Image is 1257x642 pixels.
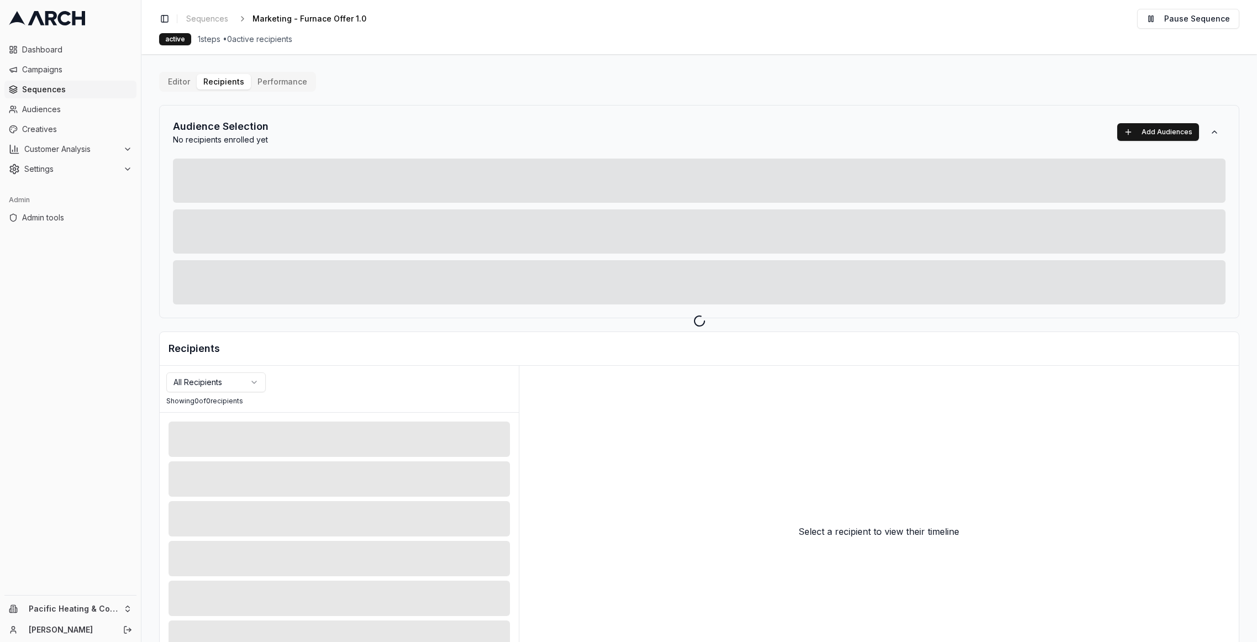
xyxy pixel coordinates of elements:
[4,120,136,138] a: Creatives
[24,144,119,155] span: Customer Analysis
[120,622,135,638] button: Log out
[4,191,136,209] div: Admin
[29,604,119,614] span: Pacific Heating & Cooling
[22,84,132,95] span: Sequences
[4,140,136,158] button: Customer Analysis
[29,624,111,635] a: [PERSON_NAME]
[4,600,136,618] button: Pacific Heating & Cooling
[4,81,136,98] a: Sequences
[22,212,132,223] span: Admin tools
[22,124,132,135] span: Creatives
[4,61,136,78] a: Campaigns
[4,160,136,178] button: Settings
[4,209,136,227] a: Admin tools
[24,164,119,175] span: Settings
[4,41,136,59] a: Dashboard
[4,101,136,118] a: Audiences
[22,44,132,55] span: Dashboard
[22,104,132,115] span: Audiences
[22,64,132,75] span: Campaigns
